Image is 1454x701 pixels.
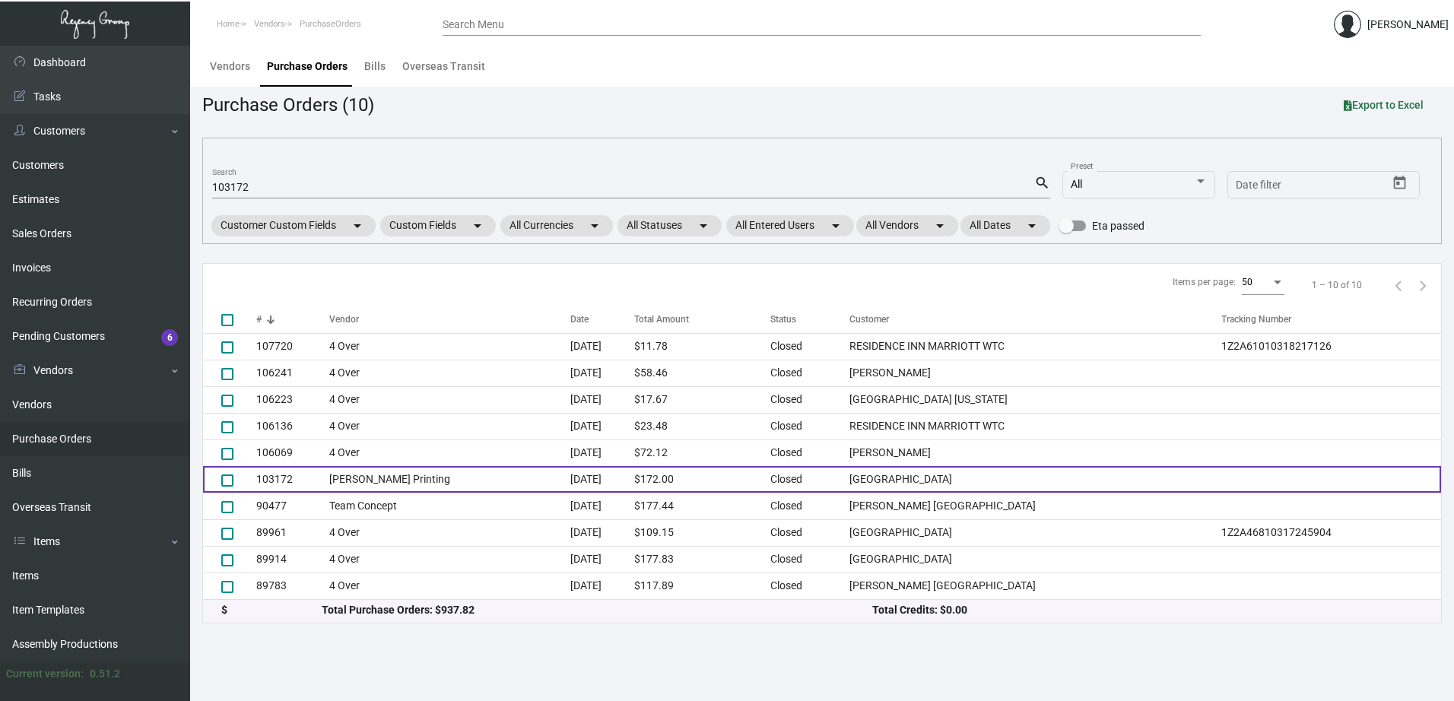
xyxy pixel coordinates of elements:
td: 4 Over [329,519,570,546]
td: 4 Over [329,439,570,466]
div: 0.51.2 [90,666,120,682]
div: Customer [849,312,889,326]
div: Purchase Orders (10) [202,91,374,119]
button: Previous page [1386,273,1411,297]
mat-icon: arrow_drop_down [468,217,487,235]
div: Tracking Number [1221,312,1441,326]
td: 107720 [256,333,329,360]
div: $ [221,602,322,618]
td: $172.00 [634,466,771,493]
mat-select: Items per page: [1242,278,1284,288]
td: Closed [770,360,849,386]
td: $177.83 [634,546,771,573]
td: Closed [770,519,849,546]
td: 89961 [256,519,329,546]
div: Items per page: [1173,275,1236,289]
div: Purchase Orders [267,59,348,75]
span: PurchaseOrders [300,19,361,29]
button: Export to Excel [1332,91,1436,119]
td: [DATE] [570,413,634,439]
div: Bills [364,59,386,75]
mat-icon: arrow_drop_down [1023,217,1041,235]
td: [DATE] [570,466,634,493]
mat-chip: All Dates [960,215,1050,236]
td: RESIDENCE INN MARRIOTT WTC [849,413,1221,439]
td: 89783 [256,573,329,599]
td: 106241 [256,360,329,386]
span: Eta passed [1092,217,1144,235]
td: 4 Over [329,386,570,413]
td: 103172 [256,466,329,493]
td: Closed [770,333,849,360]
td: [PERSON_NAME] [GEOGRAPHIC_DATA] [849,493,1221,519]
div: Tracking Number [1221,312,1291,326]
td: [PERSON_NAME] Printing [329,466,570,493]
div: Overseas Transit [402,59,485,75]
td: 106136 [256,413,329,439]
mat-chip: Custom Fields [380,215,496,236]
div: Status [770,312,849,326]
div: Vendors [210,59,250,75]
div: Customer [849,312,1221,326]
td: [DATE] [570,333,634,360]
td: Team Concept [329,493,570,519]
mat-chip: Customer Custom Fields [211,215,376,236]
div: Status [770,312,796,326]
td: $72.12 [634,439,771,466]
td: Closed [770,439,849,466]
div: Total Amount [634,312,771,326]
div: Total Amount [634,312,689,326]
mat-chip: All Currencies [500,215,613,236]
div: Total Purchase Orders: $937.82 [322,602,872,618]
td: 4 Over [329,413,570,439]
input: End date [1296,179,1369,192]
td: 106069 [256,439,329,466]
td: 4 Over [329,573,570,599]
td: $23.48 [634,413,771,439]
td: [DATE] [570,386,634,413]
td: 4 Over [329,360,570,386]
td: $117.89 [634,573,771,599]
mat-chip: All Entered Users [726,215,854,236]
td: 1Z2A46810317245904 [1221,519,1441,546]
mat-icon: arrow_drop_down [348,217,367,235]
td: Closed [770,466,849,493]
td: Closed [770,413,849,439]
td: 4 Over [329,546,570,573]
td: 106223 [256,386,329,413]
div: Vendor [329,312,570,326]
mat-icon: arrow_drop_down [827,217,845,235]
td: 1Z2A61010318217126 [1221,333,1441,360]
td: 89914 [256,546,329,573]
td: $109.15 [634,519,771,546]
mat-icon: arrow_drop_down [694,217,713,235]
button: Open calendar [1388,171,1412,195]
td: RESIDENCE INN MARRIOTT WTC [849,333,1221,360]
span: Export to Excel [1344,99,1424,111]
img: admin@bootstrapmaster.com [1334,11,1361,38]
mat-chip: All Vendors [856,215,958,236]
td: [DATE] [570,519,634,546]
td: $177.44 [634,493,771,519]
td: [PERSON_NAME] [849,360,1221,386]
td: [PERSON_NAME] [849,439,1221,466]
mat-chip: All Statuses [617,215,722,236]
td: [DATE] [570,546,634,573]
div: 1 – 10 of 10 [1312,278,1362,292]
td: Closed [770,546,849,573]
td: Closed [770,386,849,413]
td: 90477 [256,493,329,519]
td: [GEOGRAPHIC_DATA] [849,466,1221,493]
span: Vendors [254,19,285,29]
td: [GEOGRAPHIC_DATA] [849,519,1221,546]
div: # [256,312,329,326]
mat-icon: arrow_drop_down [586,217,604,235]
span: All [1071,178,1082,190]
td: $11.78 [634,333,771,360]
td: [DATE] [570,360,634,386]
td: Closed [770,493,849,519]
td: [PERSON_NAME] [GEOGRAPHIC_DATA] [849,573,1221,599]
div: Date [570,312,634,326]
td: [DATE] [570,573,634,599]
td: Closed [770,573,849,599]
